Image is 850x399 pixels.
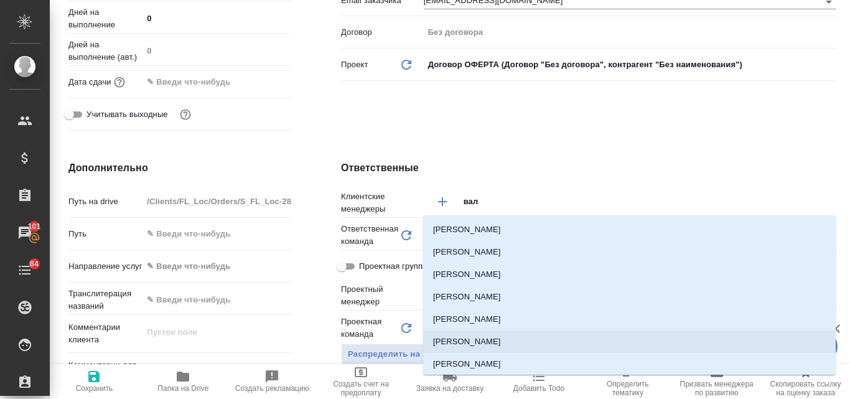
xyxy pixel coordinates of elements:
p: Дата сдачи [68,76,111,88]
div: Договор ОФЕРТА (Договор "Без договора", контрагент "Без наименования") [424,54,836,75]
span: Заявка на доставку [416,384,483,393]
p: Комментарии клиента [68,321,142,346]
button: Close [829,200,832,203]
input: ✎ Введи что-нибудь [142,225,291,243]
a: 84 [3,255,47,286]
span: Определить тематику [591,380,665,397]
p: Договор [341,26,424,39]
p: Клиентские менеджеры [341,190,424,215]
input: ✎ Введи что-нибудь [462,194,791,209]
p: Проектная команда [341,316,399,340]
li: [PERSON_NAME] [423,263,836,286]
li: [PERSON_NAME] [423,353,836,375]
span: В заказе уже есть ответственный ПМ или ПМ группа [341,344,481,365]
span: Распределить на ПМ-команду [348,347,474,362]
button: Папка на Drive [139,364,228,399]
input: Пустое поле [142,192,291,210]
span: Сохранить [76,384,113,393]
div: ✎ Введи что-нибудь [147,260,276,273]
input: ✎ Введи что-нибудь [142,9,291,27]
button: Создать рекламацию [228,364,317,399]
p: Комментарии для ПМ/исполнителей [68,359,142,384]
li: [PERSON_NAME] [423,331,836,353]
li: [PERSON_NAME] [423,286,836,308]
input: ✎ Введи что-нибудь [142,73,251,91]
span: Скопировать ссылку на оценку заказа [768,380,843,397]
p: Проектный менеджер [341,283,424,308]
p: Дней на выполнение (авт.) [68,39,142,63]
p: Путь на drive [68,195,142,208]
button: Если добавить услуги и заполнить их объемом, то дата рассчитается автоматически [111,74,128,90]
button: Распределить на ПМ-команду [341,344,481,365]
button: Определить тематику [583,364,672,399]
div: ✎ Введи что-нибудь [142,256,291,277]
li: [PERSON_NAME] [423,218,836,241]
p: Проект [341,59,368,71]
p: Транслитерация названий [68,288,142,312]
span: Проектная группа [359,260,427,273]
span: Призвать менеджера по развитию [680,380,754,397]
input: Пустое поле [142,42,291,60]
h4: Дополнительно [68,161,291,176]
button: Заявка на доставку [406,364,495,399]
h4: Ответственные [341,161,836,176]
span: 101 [21,220,49,233]
span: Папка на Drive [157,384,208,393]
button: Скопировать ссылку на оценку заказа [761,364,850,399]
input: Пустое поле [424,23,836,41]
span: 84 [22,258,46,270]
p: Ответственная команда [341,223,399,248]
input: ✎ Введи что-нибудь [142,291,291,309]
button: Добавить Todo [494,364,583,399]
button: Призвать менеджера по развитию [672,364,761,399]
span: Создать рекламацию [235,384,309,393]
span: Учитывать выходные [86,108,168,121]
p: Путь [68,228,142,240]
button: Выбери, если сб и вс нужно считать рабочими днями для выполнения заказа. [177,106,194,123]
p: Дней на выполнение [68,6,142,31]
span: Добавить Todo [513,384,564,393]
button: Сохранить [50,364,139,399]
span: Создать счет на предоплату [324,380,398,397]
button: Добавить менеджера [427,187,457,217]
button: Создать счет на предоплату [317,364,406,399]
li: [PERSON_NAME] [423,241,836,263]
a: 101 [3,217,47,248]
p: Направление услуг [68,260,142,273]
li: [PERSON_NAME] [423,308,836,331]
